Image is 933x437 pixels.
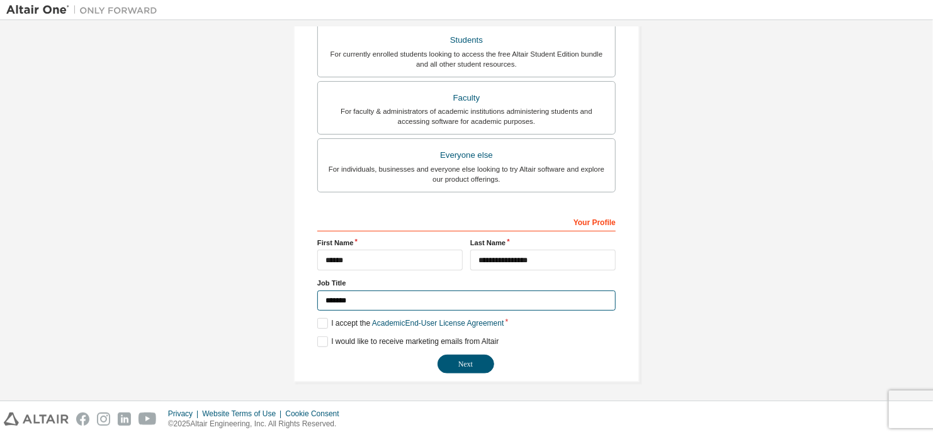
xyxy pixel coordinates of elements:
[168,419,347,429] p: © 2025 Altair Engineering, Inc. All Rights Reserved.
[97,412,110,426] img: instagram.svg
[4,412,69,426] img: altair_logo.svg
[317,238,463,248] label: First Name
[325,89,608,107] div: Faculty
[202,409,285,419] div: Website Terms of Use
[470,238,616,248] label: Last Name
[325,31,608,49] div: Students
[325,106,608,126] div: For faculty & administrators of academic institutions administering students and accessing softwa...
[317,336,499,347] label: I would like to receive marketing emails from Altair
[325,147,608,164] div: Everyone else
[118,412,131,426] img: linkedin.svg
[317,211,616,231] div: Your Profile
[438,355,494,373] button: Next
[139,412,157,426] img: youtube.svg
[325,164,608,184] div: For individuals, businesses and everyone else looking to try Altair software and explore our prod...
[6,4,164,16] img: Altair One
[325,49,608,69] div: For currently enrolled students looking to access the free Altair Student Edition bundle and all ...
[168,409,202,419] div: Privacy
[317,318,504,329] label: I accept the
[317,278,616,288] label: Job Title
[285,409,346,419] div: Cookie Consent
[76,412,89,426] img: facebook.svg
[372,319,504,328] a: Academic End-User License Agreement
